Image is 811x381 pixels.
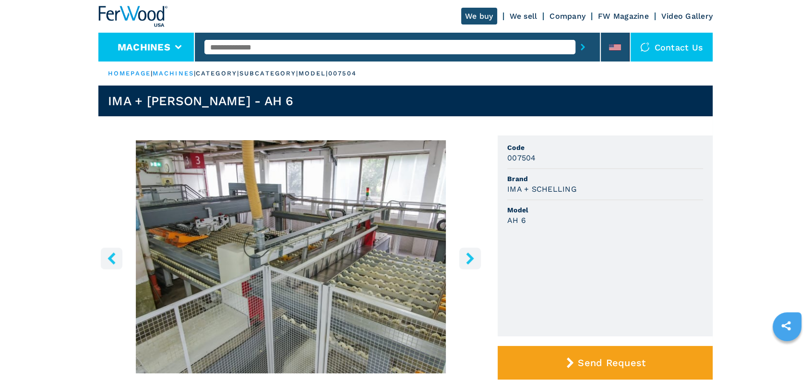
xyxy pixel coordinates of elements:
a: HOMEPAGE [108,70,151,77]
span: | [194,70,196,77]
h1: IMA + [PERSON_NAME] - AH 6 [108,93,294,109]
button: Send Request [498,346,713,380]
span: | [151,70,153,77]
button: left-button [101,247,122,269]
a: FW Magazine [598,12,649,21]
a: sharethis [774,314,798,338]
a: Video Gallery [661,12,713,21]
p: model | [298,69,328,78]
button: right-button [459,247,481,269]
p: subcategory | [239,69,298,78]
iframe: Chat [770,338,804,374]
h3: AH 6 [507,215,526,226]
span: Model [507,205,703,215]
a: We sell [510,12,537,21]
p: category | [196,69,239,78]
button: submit-button [575,36,590,58]
h3: IMA + SCHELLING [507,184,577,195]
img: Ferwood [98,6,167,27]
div: Go to Slide 1 [98,140,483,373]
div: Contact us [631,33,713,61]
img: Contact us [640,42,650,52]
h3: 007504 [507,152,536,163]
p: 007504 [328,69,357,78]
a: machines [153,70,194,77]
button: Machines [118,41,170,53]
a: We buy [461,8,497,25]
img: Angular Beam Panel Saws IMA + SCHELLING AH 6 [98,140,483,373]
span: Code [507,143,703,152]
a: Company [549,12,585,21]
span: Send Request [578,357,645,369]
span: Brand [507,174,703,184]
